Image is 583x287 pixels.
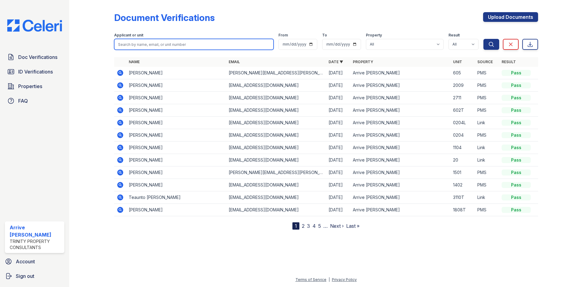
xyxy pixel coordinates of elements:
td: Arrive [PERSON_NAME] [350,92,450,104]
label: Result [448,33,460,38]
td: [DATE] [326,129,350,142]
span: … [323,222,328,230]
td: PMS [475,92,499,104]
a: Properties [5,80,64,92]
div: Document Verifications [114,12,215,23]
div: Pass [502,169,531,176]
a: 3 [307,223,310,229]
div: Pass [502,70,531,76]
td: PMS [475,179,499,191]
label: To [322,33,327,38]
td: [EMAIL_ADDRESS][DOMAIN_NAME] [226,142,326,154]
td: 3110T [451,191,475,204]
div: Arrive [PERSON_NAME] [10,224,62,238]
td: 20 [451,154,475,166]
td: Arrive [PERSON_NAME] [350,166,450,179]
div: Pass [502,157,531,163]
td: [EMAIL_ADDRESS][DOMAIN_NAME] [226,92,326,104]
a: Property [353,60,373,64]
td: Arrive [PERSON_NAME] [350,67,450,79]
a: Account [2,255,67,268]
a: Doc Verifications [5,51,64,63]
td: [DATE] [326,179,350,191]
td: [PERSON_NAME] [126,67,226,79]
td: [EMAIL_ADDRESS][DOMAIN_NAME] [226,129,326,142]
td: 0204 [451,129,475,142]
td: PMS [475,67,499,79]
div: Pass [502,120,531,126]
a: 2 [302,223,305,229]
a: Date ▼ [329,60,343,64]
td: 2711 [451,92,475,104]
td: [DATE] [326,104,350,117]
td: Arrive [PERSON_NAME] [350,79,450,92]
td: 605 [451,67,475,79]
td: Arrive [PERSON_NAME] [350,104,450,117]
td: Link [475,191,499,204]
div: Pass [502,107,531,113]
img: CE_Logo_Blue-a8612792a0a2168367f1c8372b55b34899dd931a85d93a1a3d3e32e68fde9ad4.png [2,19,67,32]
td: [DATE] [326,67,350,79]
div: | [329,277,330,282]
a: Source [477,60,493,64]
td: [PERSON_NAME] [126,129,226,142]
td: PMS [475,129,499,142]
div: Pass [502,82,531,88]
td: [PERSON_NAME] [126,179,226,191]
td: [DATE] [326,117,350,129]
td: [PERSON_NAME][EMAIL_ADDRESS][PERSON_NAME][DOMAIN_NAME] [226,166,326,179]
td: [EMAIL_ADDRESS][DOMAIN_NAME] [226,204,326,216]
td: [EMAIL_ADDRESS][DOMAIN_NAME] [226,154,326,166]
td: PMS [475,79,499,92]
a: FAQ [5,95,64,107]
a: Next › [330,223,344,229]
a: Sign out [2,270,67,282]
label: From [278,33,288,38]
td: [PERSON_NAME] [126,92,226,104]
td: [EMAIL_ADDRESS][DOMAIN_NAME] [226,191,326,204]
td: [EMAIL_ADDRESS][DOMAIN_NAME] [226,104,326,117]
span: Sign out [16,272,34,280]
td: 2009 [451,79,475,92]
td: Arrive [PERSON_NAME] [350,142,450,154]
td: Arrive [PERSON_NAME] [350,191,450,204]
td: PMS [475,204,499,216]
td: [DATE] [326,154,350,166]
div: Pass [502,182,531,188]
input: Search by name, email, or unit number [114,39,274,50]
td: [PERSON_NAME] [126,104,226,117]
td: Arrive [PERSON_NAME] [350,204,450,216]
div: Pass [502,95,531,101]
td: 1104 [451,142,475,154]
td: PMS [475,166,499,179]
td: PMS [475,104,499,117]
td: [EMAIL_ADDRESS][DOMAIN_NAME] [226,179,326,191]
td: Arrive [PERSON_NAME] [350,154,450,166]
div: Trinity Property Consultants [10,238,62,251]
a: Terms of Service [295,277,326,282]
a: Upload Documents [483,12,538,22]
td: 1402 [451,179,475,191]
td: Link [475,154,499,166]
td: [PERSON_NAME][EMAIL_ADDRESS][PERSON_NAME][DOMAIN_NAME] [226,67,326,79]
td: Teaunto [PERSON_NAME] [126,191,226,204]
div: 1 [292,222,299,230]
td: [DATE] [326,204,350,216]
a: Name [129,60,140,64]
td: 602T [451,104,475,117]
td: Arrive [PERSON_NAME] [350,117,450,129]
a: 4 [312,223,316,229]
td: [EMAIL_ADDRESS][DOMAIN_NAME] [226,117,326,129]
a: 5 [318,223,321,229]
td: 1501 [451,166,475,179]
a: Privacy Policy [332,277,357,282]
label: Applicant or unit [114,33,143,38]
td: 0204L [451,117,475,129]
td: [DATE] [326,191,350,204]
span: Properties [18,83,42,90]
label: Property [366,33,382,38]
td: [PERSON_NAME] [126,154,226,166]
div: Pass [502,207,531,213]
div: Pass [502,194,531,200]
